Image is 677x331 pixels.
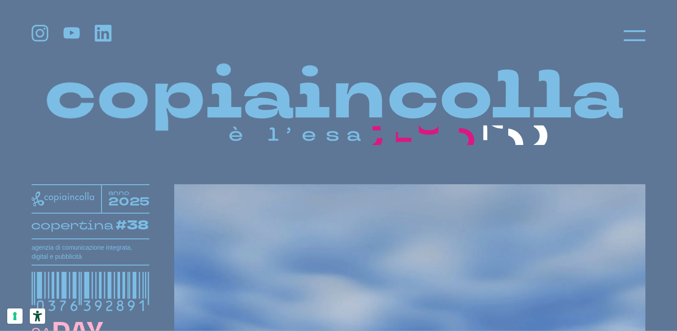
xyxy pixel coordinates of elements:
tspan: #38 [116,217,148,234]
h1: agenzia di comunicazione integrata, digital e pubblicità [32,243,149,261]
tspan: 2025 [108,194,150,210]
tspan: copertina [31,217,113,233]
tspan: anno [108,188,129,197]
button: Le tue preferenze relative al consenso per le tecnologie di tracciamento [7,308,23,324]
button: Strumenti di accessibilità [30,308,45,324]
